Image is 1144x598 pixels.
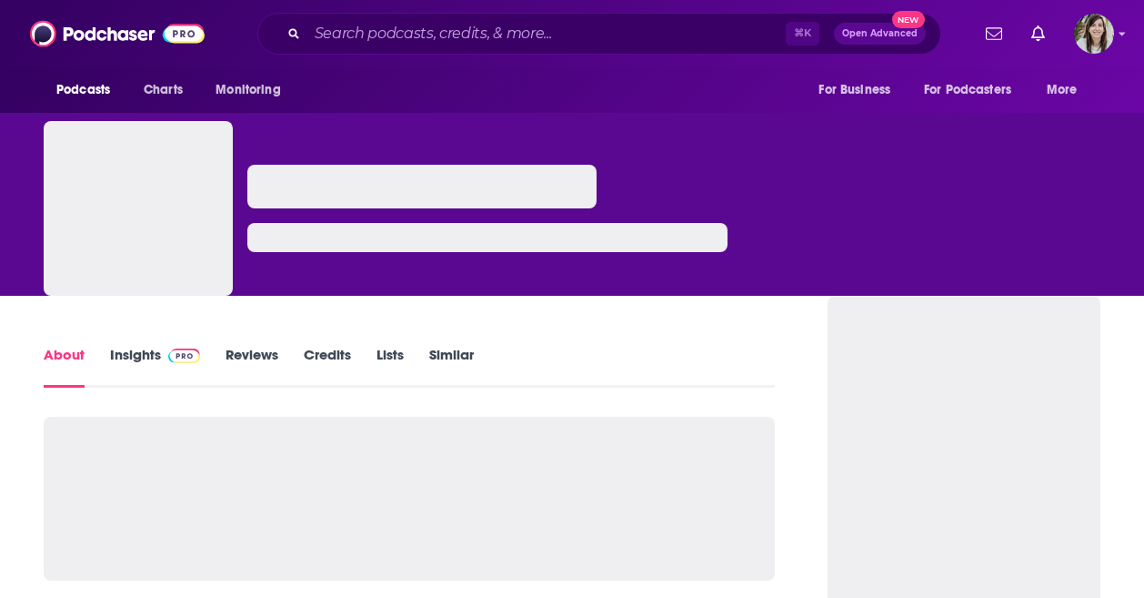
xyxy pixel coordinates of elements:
a: About [44,346,85,388]
a: Show notifications dropdown [978,18,1009,49]
button: open menu [44,73,134,107]
img: Podchaser - Follow, Share and Rate Podcasts [30,16,205,51]
div: Search podcasts, credits, & more... [257,13,941,55]
button: open menu [1034,73,1100,107]
a: Reviews [226,346,278,388]
img: User Profile [1074,14,1114,54]
span: Monitoring [216,77,280,103]
a: Similar [429,346,474,388]
button: Show profile menu [1074,14,1114,54]
span: Logged in as devinandrade [1074,14,1114,54]
span: For Podcasters [924,77,1011,103]
button: open menu [912,73,1038,107]
button: open menu [203,73,304,107]
span: Podcasts [56,77,110,103]
span: For Business [818,77,890,103]
a: Credits [304,346,351,388]
button: Open AdvancedNew [834,23,926,45]
a: Charts [132,73,194,107]
input: Search podcasts, credits, & more... [307,19,786,48]
a: Show notifications dropdown [1024,18,1052,49]
span: ⌘ K [786,22,819,46]
span: Open Advanced [842,29,918,38]
button: open menu [806,73,913,107]
img: Podchaser Pro [168,349,200,363]
a: InsightsPodchaser Pro [110,346,200,388]
a: Lists [376,346,404,388]
span: Charts [144,77,183,103]
span: More [1047,77,1078,103]
span: New [892,11,925,28]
